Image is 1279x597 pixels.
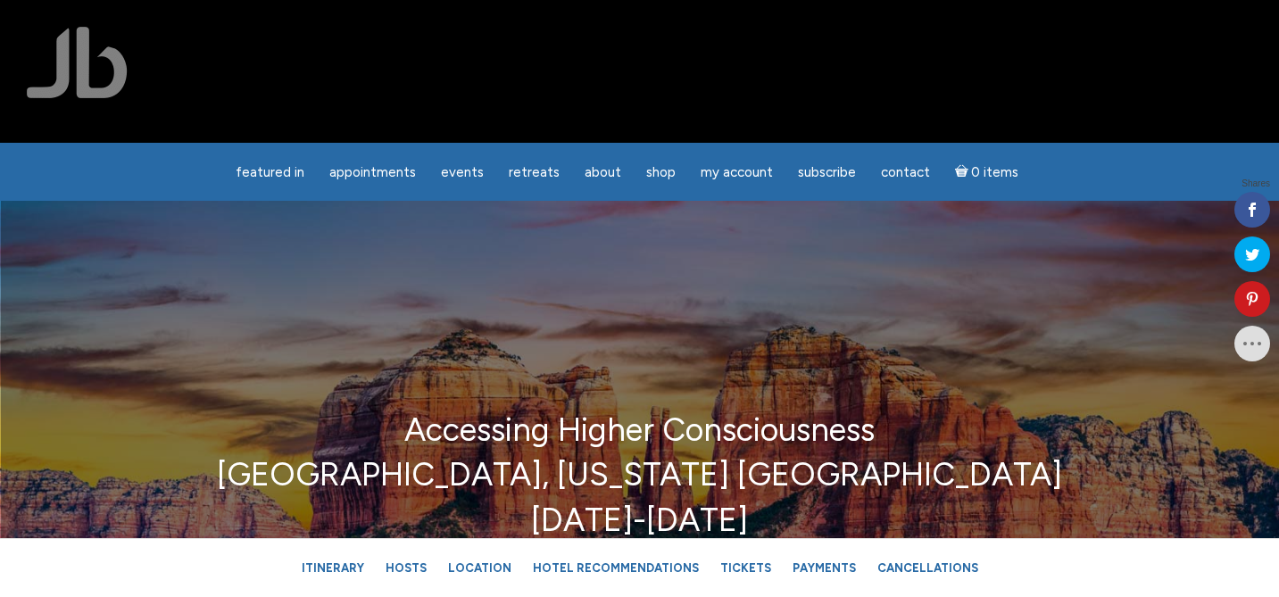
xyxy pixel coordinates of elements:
[524,552,708,584] a: Hotel Recommendations
[27,27,128,98] img: Jamie Butler. The Everyday Medium
[585,164,621,180] span: About
[430,155,494,190] a: Events
[574,155,632,190] a: About
[329,164,416,180] span: Appointments
[944,153,1030,190] a: Cart0 items
[701,164,773,180] span: My Account
[971,166,1018,179] span: 0 items
[1242,179,1270,188] span: Shares
[236,164,304,180] span: featured in
[439,552,520,584] a: Location
[711,552,780,584] a: Tickets
[498,155,570,190] a: Retreats
[64,408,1216,543] p: Accessing Higher Consciousness [GEOGRAPHIC_DATA], [US_STATE] [GEOGRAPHIC_DATA] [DATE]-[DATE]
[635,155,686,190] a: Shop
[441,164,484,180] span: Events
[868,552,987,584] a: Cancellations
[377,552,436,584] a: Hosts
[870,155,941,190] a: Contact
[787,155,867,190] a: Subscribe
[293,552,373,584] a: Itinerary
[955,164,972,180] i: Cart
[646,164,676,180] span: Shop
[509,164,560,180] span: Retreats
[319,155,427,190] a: Appointments
[690,155,784,190] a: My Account
[225,155,315,190] a: featured in
[798,164,856,180] span: Subscribe
[784,552,865,584] a: Payments
[881,164,930,180] span: Contact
